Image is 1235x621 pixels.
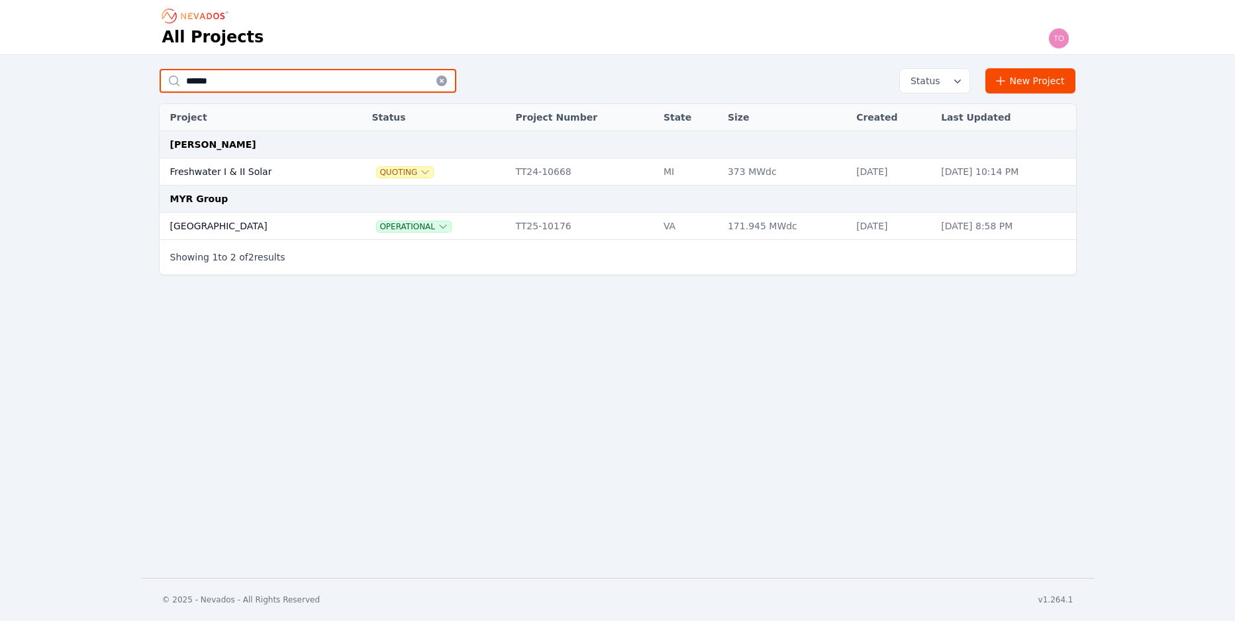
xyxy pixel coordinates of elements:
tr: [GEOGRAPHIC_DATA]OperationalTT25-10176VA171.945 MWdc[DATE][DATE] 8:58 PM [160,213,1076,240]
td: VA [657,213,721,240]
img: todd.padezanin@nevados.solar [1048,28,1069,49]
th: Created [850,104,934,131]
tr: Freshwater I & II SolarQuotingTT24-10668MI373 MWdc[DATE][DATE] 10:14 PM [160,158,1076,186]
th: Project Number [509,104,656,131]
span: Status [905,74,940,87]
th: Project [160,104,345,131]
button: Quoting [377,167,433,178]
p: Showing to of results [170,251,285,264]
button: Status [900,69,969,93]
td: TT24-10668 [509,158,656,186]
th: Status [365,104,509,131]
td: [DATE] 8:58 PM [934,213,1075,240]
td: [PERSON_NAME] [160,131,1076,158]
td: 373 MWdc [721,158,850,186]
td: MI [657,158,721,186]
th: Size [721,104,850,131]
td: [DATE] [850,158,934,186]
td: 171.945 MWdc [721,213,850,240]
td: TT25-10176 [509,213,656,240]
span: 2 [230,252,236,262]
a: New Project [985,68,1076,93]
td: MYR Group [160,186,1076,213]
td: [DATE] [850,213,934,240]
span: 2 [248,252,254,262]
button: Operational [377,221,451,232]
td: [DATE] 10:14 PM [934,158,1075,186]
td: [GEOGRAPHIC_DATA] [160,213,345,240]
h1: All Projects [162,27,264,48]
th: Last Updated [934,104,1075,131]
nav: Breadcrumb [162,5,232,27]
span: 1 [212,252,218,262]
td: Freshwater I & II Solar [160,158,345,186]
div: © 2025 - Nevados - All Rights Reserved [162,594,321,605]
th: State [657,104,721,131]
div: v1.264.1 [1038,594,1073,605]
